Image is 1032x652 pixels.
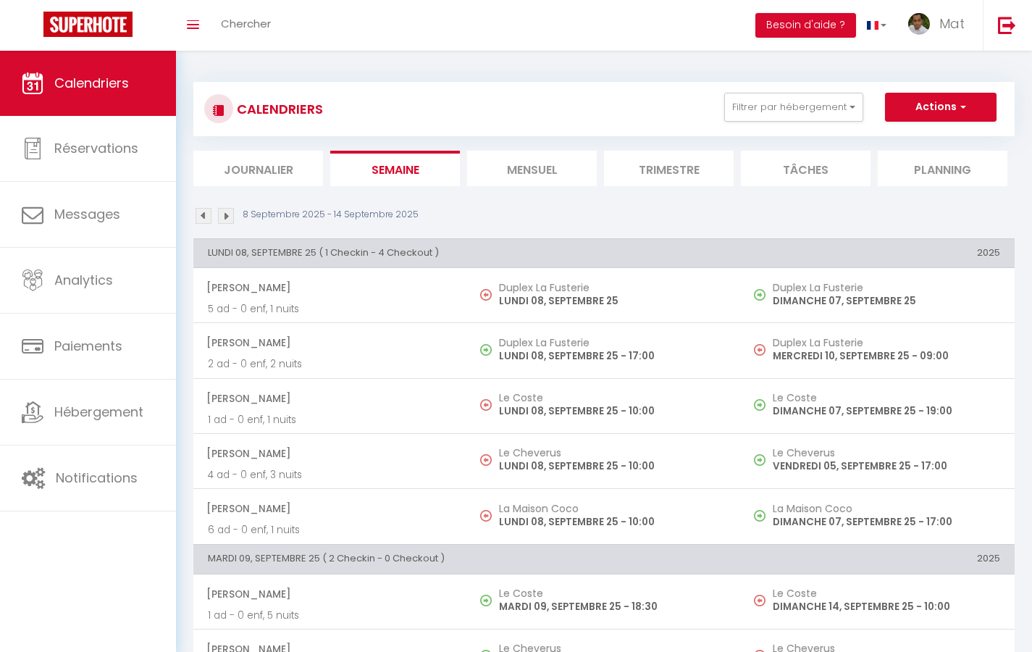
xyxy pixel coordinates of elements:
[741,151,871,186] li: Tâches
[54,205,120,223] span: Messages
[773,392,1000,404] h5: Le Coste
[773,293,1000,309] p: DIMANCHE 07, SEPTEMBRE 25
[499,404,726,419] p: LUNDI 08, SEPTEMBRE 25 - 10:00
[754,344,765,356] img: NO IMAGE
[773,503,1000,514] h5: La Maison Coco
[773,459,1000,474] p: VENDREDI 05, SEPTEMBRE 25 - 17:00
[206,329,453,356] span: [PERSON_NAME]
[43,12,133,37] img: Super Booking
[885,93,997,122] button: Actions
[54,337,122,355] span: Paiements
[754,595,765,606] img: NO IMAGE
[773,282,1000,293] h5: Duplex La Fusterie
[193,238,741,267] th: LUNDI 08, SEPTEMBRE 25 ( 1 Checkin - 4 Checkout )
[773,514,1000,530] p: DIMANCHE 07, SEPTEMBRE 25 - 17:00
[499,293,726,309] p: LUNDI 08, SEPTEMBRE 25
[499,599,726,614] p: MARDI 09, SEPTEMBRE 25 - 18:30
[773,447,1000,459] h5: Le Cheverus
[499,282,726,293] h5: Duplex La Fusterie
[233,93,323,125] h3: CALENDRIERS
[208,467,453,482] p: 4 ad - 0 enf, 3 nuits
[208,522,453,538] p: 6 ad - 0 enf, 1 nuits
[773,599,1000,614] p: DIMANCHE 14, SEPTEMBRE 25 - 10:00
[908,13,930,35] img: ...
[480,510,492,522] img: NO IMAGE
[208,301,453,317] p: 5 ad - 0 enf, 1 nuits
[499,588,726,599] h5: Le Coste
[499,337,726,348] h5: Duplex La Fusterie
[480,454,492,466] img: NO IMAGE
[330,151,460,186] li: Semaine
[54,139,138,157] span: Réservations
[724,93,863,122] button: Filtrer par hébergement
[499,447,726,459] h5: Le Cheverus
[998,16,1016,34] img: logout
[221,16,271,31] span: Chercher
[467,151,597,186] li: Mensuel
[208,356,453,372] p: 2 ad - 0 enf, 2 nuits
[56,469,138,487] span: Notifications
[939,14,965,33] span: Mat
[754,454,765,466] img: NO IMAGE
[206,495,453,522] span: [PERSON_NAME]
[773,348,1000,364] p: MERCREDI 10, SEPTEMBRE 25 - 09:00
[480,399,492,411] img: NO IMAGE
[193,151,323,186] li: Journalier
[773,337,1000,348] h5: Duplex La Fusterie
[54,74,129,92] span: Calendriers
[741,545,1015,574] th: 2025
[206,385,453,412] span: [PERSON_NAME]
[499,348,726,364] p: LUNDI 08, SEPTEMBRE 25 - 17:00
[499,459,726,474] p: LUNDI 08, SEPTEMBRE 25 - 10:00
[755,13,856,38] button: Besoin d'aide ?
[208,412,453,427] p: 1 ad - 0 enf, 1 nuits
[754,510,765,522] img: NO IMAGE
[499,514,726,530] p: LUNDI 08, SEPTEMBRE 25 - 10:00
[741,238,1015,267] th: 2025
[773,404,1000,419] p: DIMANCHE 07, SEPTEMBRE 25 - 19:00
[12,6,55,49] button: Ouvrir le widget de chat LiveChat
[480,289,492,301] img: NO IMAGE
[499,503,726,514] h5: La Maison Coco
[208,608,453,623] p: 1 ad - 0 enf, 5 nuits
[243,208,419,222] p: 8 Septembre 2025 - 14 Septembre 2025
[878,151,1007,186] li: Planning
[754,289,765,301] img: NO IMAGE
[206,580,453,608] span: [PERSON_NAME]
[193,545,741,574] th: MARDI 09, SEPTEMBRE 25 ( 2 Checkin - 0 Checkout )
[773,588,1000,599] h5: Le Coste
[754,399,765,411] img: NO IMAGE
[206,440,453,467] span: [PERSON_NAME]
[206,274,453,301] span: [PERSON_NAME]
[499,392,726,404] h5: Le Coste
[604,151,734,186] li: Trimestre
[54,271,113,289] span: Analytics
[54,403,143,421] span: Hébergement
